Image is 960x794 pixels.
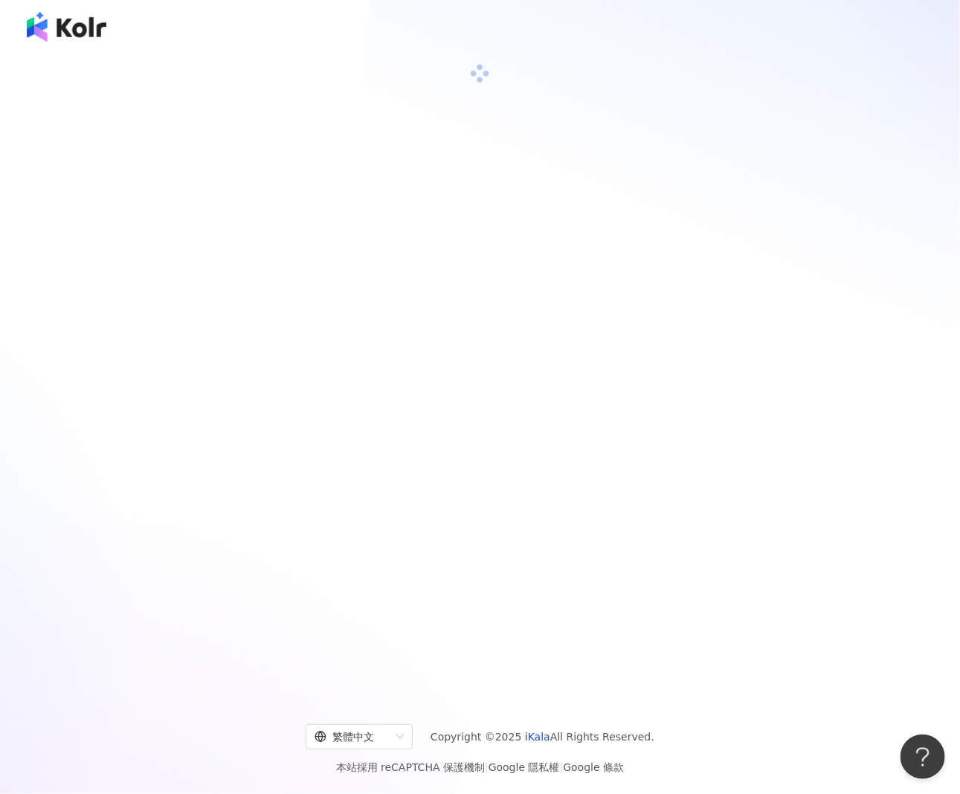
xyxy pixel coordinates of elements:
[485,761,489,773] span: |
[431,728,654,746] span: Copyright © 2025 All Rights Reserved.
[27,12,106,42] img: logo
[489,761,560,773] a: Google 隱私權
[901,735,945,779] iframe: Help Scout Beacon - Open
[563,761,624,773] a: Google 條款
[336,758,624,776] span: 本站採用 reCAPTCHA 保護機制
[560,761,564,773] span: |
[525,731,550,743] a: iKala
[315,725,390,749] div: 繁體中文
